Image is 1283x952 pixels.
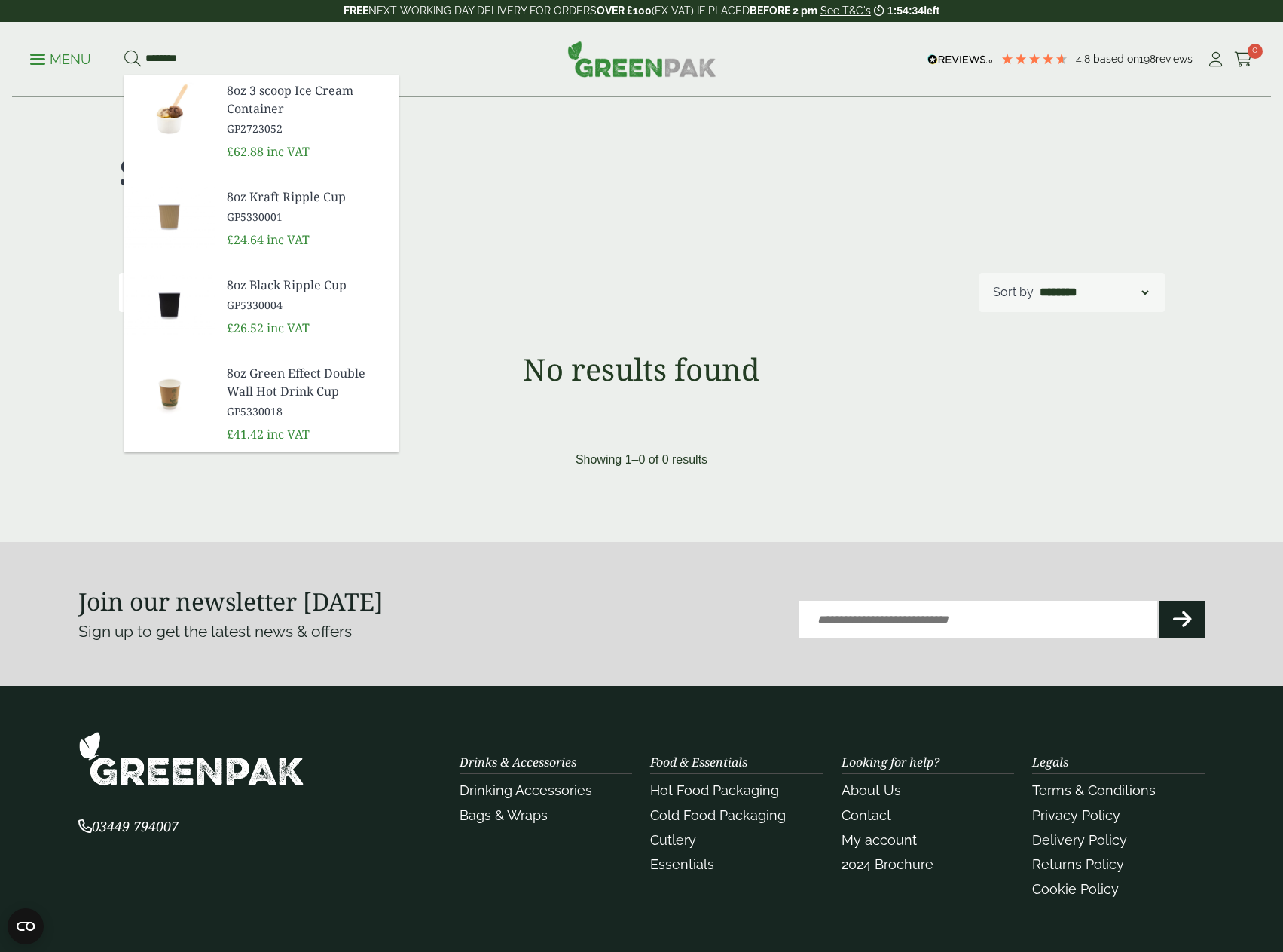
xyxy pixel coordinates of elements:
[650,782,779,798] a: Hot Food Packaging
[887,5,924,17] span: 1:54:34
[227,209,386,225] span: GP5330001
[267,320,310,336] span: inc VAT
[1139,53,1156,65] span: 198
[1206,52,1225,67] i: My Account
[124,270,215,342] img: GP5330004
[227,320,264,336] span: £26.52
[1000,52,1068,66] div: 4.79 Stars
[650,807,786,823] a: Cold Food Packaging
[78,817,179,835] span: 03449 794007
[576,451,707,469] p: Showing 1–0 of 0 results
[460,807,548,823] a: Bags & Wraps
[1032,782,1156,798] a: Terms & Conditions
[750,5,817,17] strong: BEFORE 2 pm
[1032,881,1119,897] a: Cookie Policy
[30,51,91,69] p: Menu
[227,276,386,313] a: 8oz Black Ripple Cup GP5330004
[227,143,264,160] span: £62.88
[927,54,993,65] img: REVIEWS.io
[1156,53,1193,65] span: reviews
[267,426,310,442] span: inc VAT
[124,75,215,148] img: GP2723052
[597,5,652,17] strong: OVER £100
[842,807,891,823] a: Contact
[1032,856,1124,872] a: Returns Policy
[227,297,386,313] span: GP5330004
[119,151,642,194] h1: Shop
[460,782,592,798] a: Drinking Accessories
[567,41,716,77] img: GreenPak Supplies
[820,5,871,17] a: See T&C's
[1076,53,1093,65] span: 4.8
[1248,44,1263,59] span: 0
[78,620,585,644] p: Sign up to get the latest news & offers
[1093,53,1139,65] span: Based on
[267,231,310,248] span: inc VAT
[842,856,933,872] a: 2024 Brochure
[842,832,917,848] a: My account
[924,5,939,17] span: left
[78,820,179,834] a: 03449 794007
[1234,48,1253,71] a: 0
[227,364,386,419] a: 8oz Green Effect Double Wall Hot Drink Cup GP5330018
[227,364,386,400] span: 8oz Green Effect Double Wall Hot Drink Cup
[124,358,215,430] img: GP5330018
[124,182,215,254] img: GP5330001
[8,908,44,944] button: Open CMP widget
[227,81,386,136] a: 8oz 3 scoop Ice Cream Container GP2723052
[227,276,386,294] span: 8oz Black Ripple Cup
[78,731,304,786] img: GreenPak Supplies
[227,426,264,442] span: £41.42
[30,51,91,66] a: Menu
[1234,52,1253,67] i: Cart
[267,143,310,160] span: inc VAT
[78,351,1205,387] h1: No results found
[993,283,1034,302] p: Sort by
[650,832,696,848] a: Cutlery
[227,188,386,206] span: 8oz Kraft Ripple Cup
[1032,832,1127,848] a: Delivery Policy
[227,121,386,136] span: GP2723052
[227,403,386,419] span: GP5330018
[1032,807,1120,823] a: Privacy Policy
[1037,283,1151,302] select: Shop order
[650,856,714,872] a: Essentials
[227,231,264,248] span: £24.64
[344,5,368,17] strong: FREE
[842,782,901,798] a: About Us
[227,81,386,118] span: 8oz 3 scoop Ice Cream Container
[227,188,386,225] a: 8oz Kraft Ripple Cup GP5330001
[78,585,383,617] strong: Join our newsletter [DATE]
